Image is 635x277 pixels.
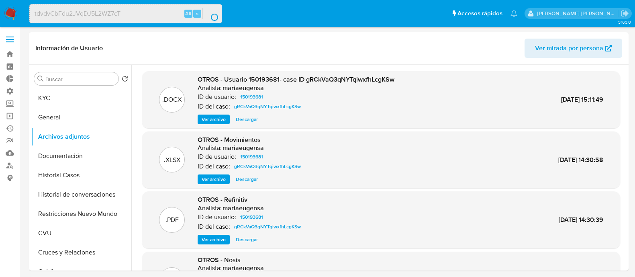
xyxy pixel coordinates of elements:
[510,10,517,17] a: Notificaciones
[237,92,266,102] a: 150193681
[198,75,394,84] span: OTROS - Usuario 150193681- case ID gRCkVaQ3qNYTqiwxfhLcgKSw
[558,155,603,164] span: [DATE] 14:30:58
[37,76,44,82] button: Buscar
[234,162,301,171] span: gRCkVaQ3qNYTqiwxfhLcgKSw
[165,215,179,224] p: .PDF
[237,152,266,162] a: 150193681
[31,146,131,166] button: Documentación
[198,115,230,124] button: Ver archivo
[236,236,258,244] span: Descargar
[35,44,103,52] h1: Información de Usuario
[198,174,230,184] button: Ver archivo
[198,153,236,161] p: ID de usuario:
[198,144,222,152] p: Analista:
[232,235,262,244] button: Descargar
[31,243,131,262] button: Cruces y Relaciones
[31,185,131,204] button: Historial de conversaciones
[162,95,182,104] p: .DOCX
[559,215,603,224] span: [DATE] 14:30:39
[198,223,230,231] p: ID del caso:
[240,152,263,162] span: 150193681
[31,224,131,243] button: CVU
[202,175,226,183] span: Ver archivo
[537,10,618,17] p: emmanuel.vitiello@mercadolibre.com
[202,236,226,244] span: Ver archivo
[198,84,222,92] p: Analista:
[31,166,131,185] button: Historial Casos
[198,213,236,221] p: ID de usuario:
[198,135,261,144] span: OTROS - Movimientos
[30,8,222,19] input: Buscar usuario o caso...
[202,8,219,19] button: search-icon
[621,9,629,18] a: Salir
[196,10,198,17] span: s
[202,115,226,123] span: Ver archivo
[236,115,258,123] span: Descargar
[198,93,236,101] p: ID de usuario:
[525,39,622,58] button: Ver mirada por persona
[223,264,264,272] h6: mariaeugensa
[122,76,128,84] button: Volver al orden por defecto
[234,222,301,232] span: gRCkVaQ3qNYTqiwxfhLcgKSw
[198,162,230,170] p: ID del caso:
[237,212,266,222] a: 150193681
[31,204,131,224] button: Restricciones Nuevo Mundo
[223,84,264,92] h6: mariaeugensa
[198,255,241,265] span: OTROS - Nosis
[185,10,192,17] span: Alt
[223,204,264,212] h6: mariaeugensa
[234,102,301,111] span: gRCkVaQ3qNYTqiwxfhLcgKSw
[31,108,131,127] button: General
[457,9,502,18] span: Accesos rápidos
[231,162,304,171] a: gRCkVaQ3qNYTqiwxfhLcgKSw
[231,222,304,232] a: gRCkVaQ3qNYTqiwxfhLcgKSw
[164,156,180,164] p: .XLSX
[561,95,603,104] span: [DATE] 15:11:49
[198,103,230,111] p: ID del caso:
[223,144,264,152] h6: mariaeugensa
[198,235,230,244] button: Ver archivo
[232,115,262,124] button: Descargar
[31,88,131,108] button: KYC
[198,264,222,272] p: Analista:
[231,102,304,111] a: gRCkVaQ3qNYTqiwxfhLcgKSw
[198,195,247,204] span: OTROS - Refinitiv
[535,39,603,58] span: Ver mirada por persona
[240,212,263,222] span: 150193681
[31,127,131,146] button: Archivos adjuntos
[240,92,263,102] span: 150193681
[236,175,258,183] span: Descargar
[232,174,262,184] button: Descargar
[45,76,115,83] input: Buscar
[198,204,222,212] p: Analista:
